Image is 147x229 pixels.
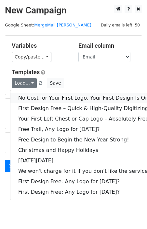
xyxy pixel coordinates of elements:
span: Daily emails left: 50 [99,22,142,29]
a: Copy/paste... [12,52,51,62]
h2: New Campaign [5,5,142,16]
small: Google Sheet: [5,23,91,27]
a: Load... [12,78,37,88]
a: Templates [12,69,40,75]
a: MergeMail [PERSON_NAME] [34,23,91,27]
a: Send [5,160,26,172]
a: Daily emails left: 50 [99,23,142,27]
h5: Variables [12,42,69,49]
h5: Email column [78,42,135,49]
button: Save [47,78,64,88]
